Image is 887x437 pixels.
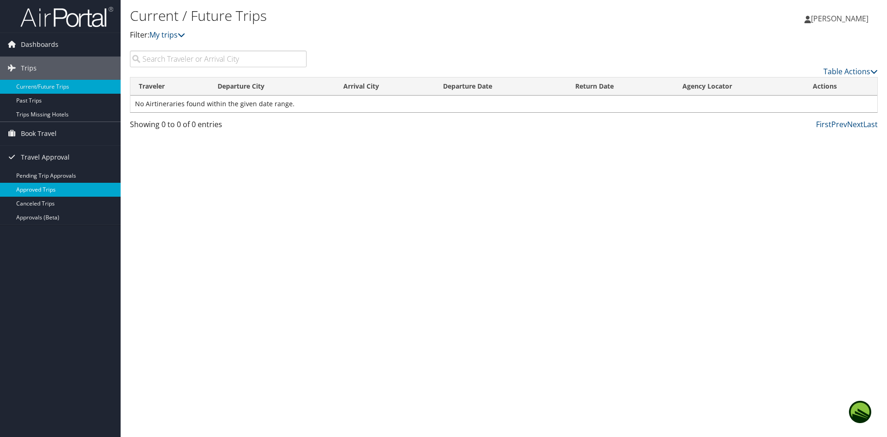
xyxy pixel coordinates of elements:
a: Next [847,119,863,129]
th: Departure Date: activate to sort column descending [435,77,566,96]
th: Arrival City: activate to sort column ascending [335,77,435,96]
th: Traveler: activate to sort column ascending [130,77,209,96]
span: Book Travel [21,122,57,145]
th: Agency Locator: activate to sort column ascending [674,77,804,96]
a: Prev [831,119,847,129]
a: Last [863,119,878,129]
div: Showing 0 to 0 of 0 entries [130,119,307,135]
a: [PERSON_NAME] [804,5,878,32]
span: Dashboards [21,33,58,56]
th: Departure City: activate to sort column ascending [209,77,335,96]
th: Actions [804,77,877,96]
p: Filter: [130,29,629,41]
th: Return Date: activate to sort column ascending [567,77,674,96]
a: First [816,119,831,129]
td: No Airtineraries found within the given date range. [130,96,877,112]
a: My trips [149,30,185,40]
span: Travel Approval [21,146,70,169]
h1: Current / Future Trips [130,6,629,26]
a: Table Actions [823,66,878,77]
span: [PERSON_NAME] [811,13,868,24]
input: Search Traveler or Arrival City [130,51,307,67]
img: airportal-logo.png [20,6,113,28]
span: Trips [21,57,37,80]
